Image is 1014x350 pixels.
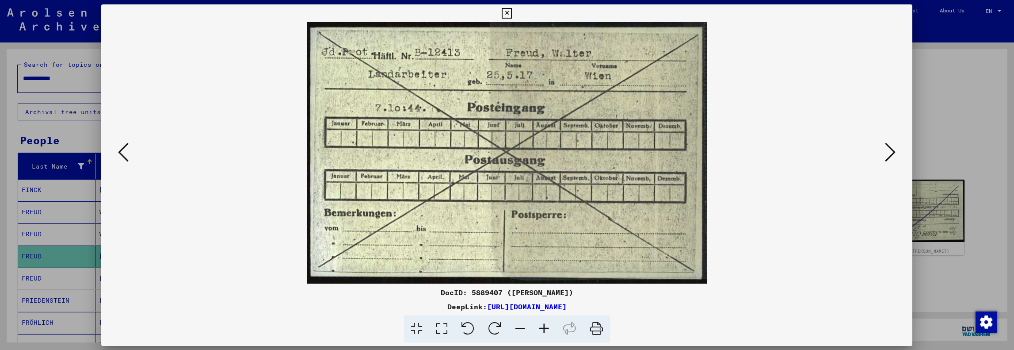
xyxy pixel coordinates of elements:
div: DeepLink: [101,301,912,312]
img: 001.jpg [131,22,882,284]
div: Change consent [975,311,996,332]
img: Change consent [976,312,997,333]
div: DocID: 5889407 ([PERSON_NAME]) [101,287,912,298]
a: [URL][DOMAIN_NAME] [487,302,567,311]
